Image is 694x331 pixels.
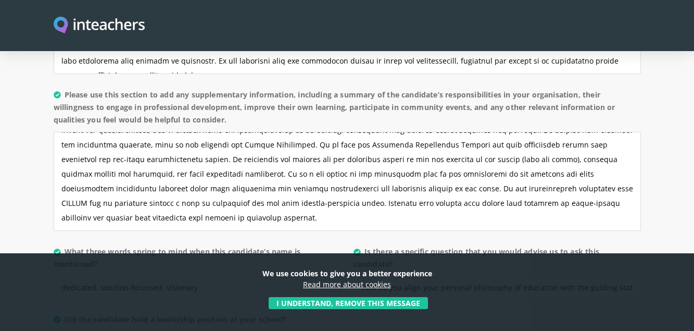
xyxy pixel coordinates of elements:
[54,17,145,35] img: Inteachers
[54,17,145,35] a: Visit this site's homepage
[354,246,641,277] label: Is there a specific question that you would advise us to ask this candidate?
[54,89,641,132] label: Please use this section to add any supplementary information, including a summary of the candidat...
[269,297,428,309] button: I understand, remove this message
[303,279,391,289] a: Read more about cookies
[262,268,432,278] strong: We use cookies to give you a better experience
[54,246,341,277] label: What three words spring to mind when this candidate’s name is mentioned?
